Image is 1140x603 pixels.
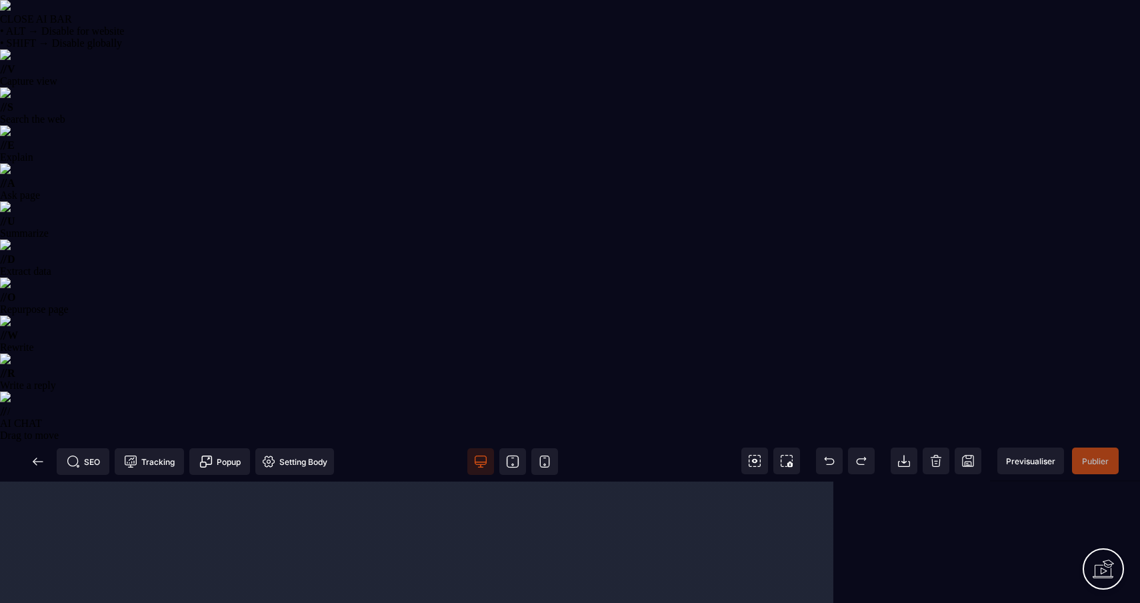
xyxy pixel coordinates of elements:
[262,455,327,468] span: Setting Body
[1082,456,1109,466] span: Publier
[741,448,768,474] span: View components
[199,455,241,468] span: Popup
[67,455,100,468] span: SEO
[1006,456,1055,466] span: Previsualiser
[124,455,175,468] span: Tracking
[773,448,800,474] span: Screenshot
[997,448,1064,474] span: Preview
